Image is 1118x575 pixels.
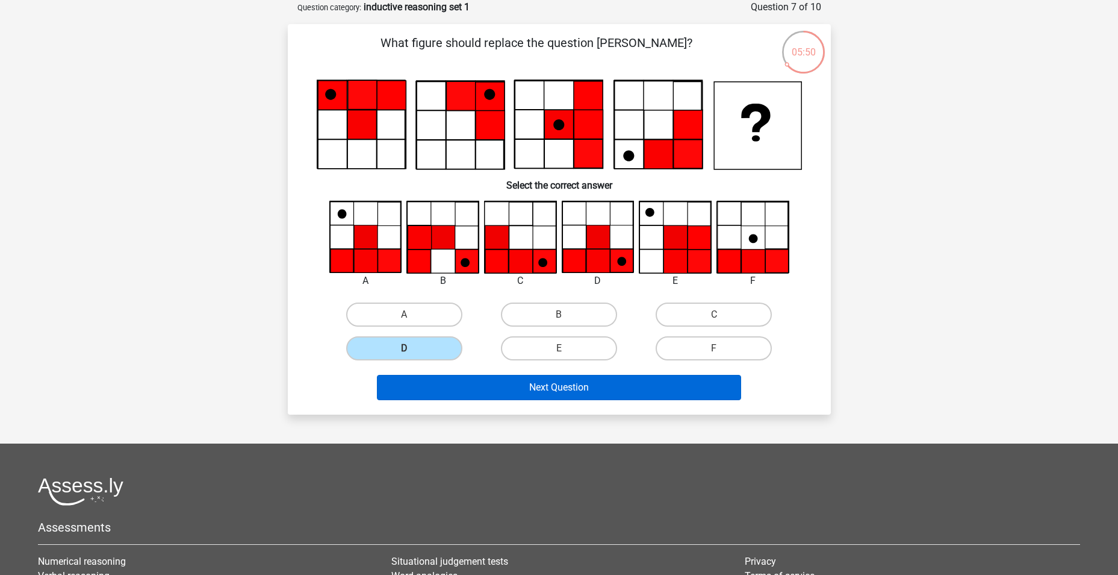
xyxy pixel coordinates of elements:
div: E [630,274,721,288]
div: F [707,274,798,288]
label: E [501,336,617,360]
h6: Select the correct answer [307,170,812,191]
small: Question category: [297,3,361,12]
button: Next Question [377,375,741,400]
h5: Assessments [38,520,1080,535]
label: D [346,336,462,360]
strong: inductive reasoning set 1 [364,1,470,13]
p: What figure should replace the question [PERSON_NAME]? [307,34,766,70]
a: Situational judgement tests [391,556,508,567]
label: A [346,303,462,327]
a: Privacy [745,556,776,567]
div: A [320,274,411,288]
label: C [656,303,772,327]
a: Numerical reasoning [38,556,126,567]
div: 05:50 [781,30,826,60]
div: D [553,274,644,288]
div: C [475,274,566,288]
label: F [656,336,772,360]
img: Assessly logo [38,477,123,506]
label: B [501,303,617,327]
div: B [397,274,488,288]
